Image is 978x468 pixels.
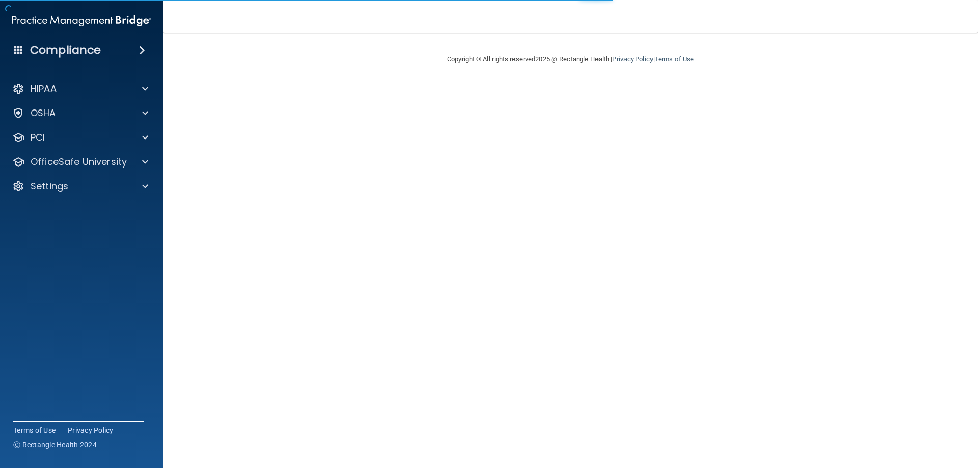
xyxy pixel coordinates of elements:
h4: Compliance [30,43,101,58]
p: HIPAA [31,82,57,95]
a: Terms of Use [13,425,56,435]
div: Copyright © All rights reserved 2025 @ Rectangle Health | | [385,43,756,75]
a: PCI [12,131,148,144]
a: OfficeSafe University [12,156,148,168]
a: Privacy Policy [68,425,114,435]
a: Settings [12,180,148,192]
p: OfficeSafe University [31,156,127,168]
span: Ⓒ Rectangle Health 2024 [13,439,97,450]
a: OSHA [12,107,148,119]
p: Settings [31,180,68,192]
img: PMB logo [12,11,151,31]
p: PCI [31,131,45,144]
p: OSHA [31,107,56,119]
a: HIPAA [12,82,148,95]
a: Privacy Policy [612,55,653,63]
a: Terms of Use [655,55,694,63]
